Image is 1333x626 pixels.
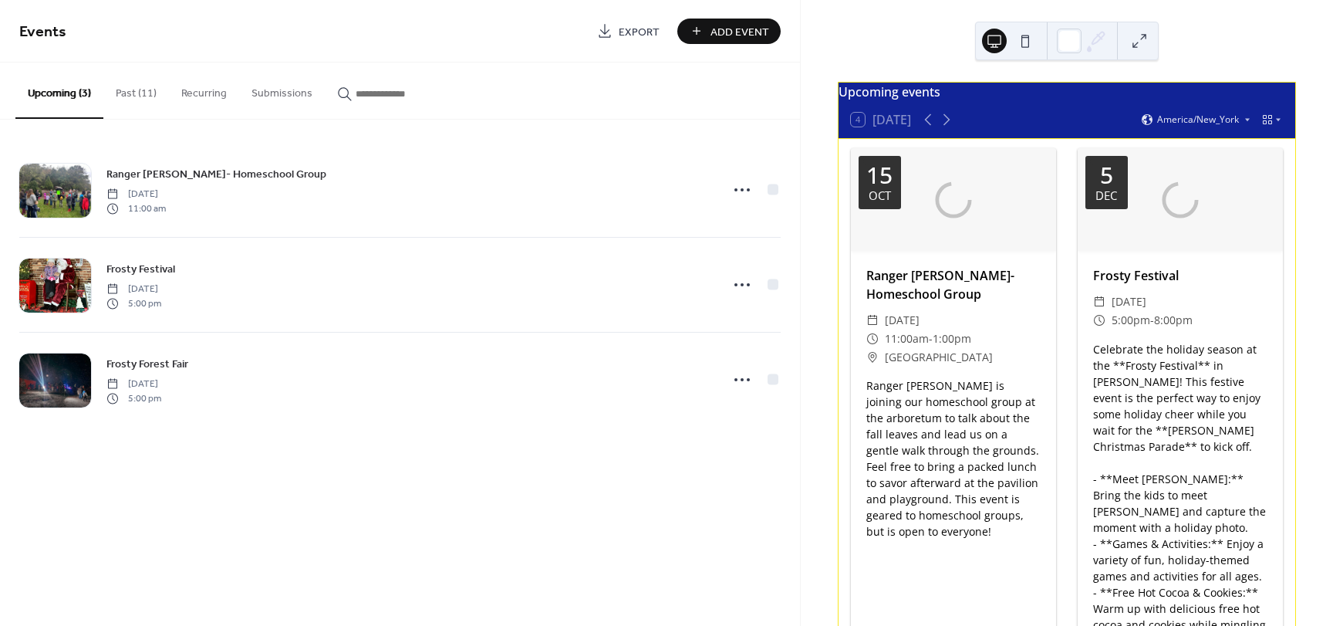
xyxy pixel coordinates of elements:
div: ​ [1093,311,1105,330]
div: Dec [1095,190,1117,201]
span: 5:00 pm [106,391,161,405]
span: [GEOGRAPHIC_DATA] [885,348,993,367]
button: Recurring [169,63,239,117]
div: Oct [869,190,891,201]
span: 1:00pm [933,330,971,348]
span: [DATE] [106,283,161,296]
span: Frosty Festival [106,262,175,278]
span: 8:00pm [1154,311,1193,330]
span: America/New_York [1157,115,1239,124]
div: ​ [866,330,879,348]
button: Add Event [677,19,781,44]
span: 5:00 pm [106,296,161,310]
span: 5:00pm [1112,311,1150,330]
div: 15 [866,164,893,187]
span: Frosty Forest Fair [106,357,188,373]
span: Export [619,24,660,40]
div: ​ [866,348,879,367]
span: [DATE] [885,311,920,330]
div: Ranger [PERSON_NAME]- Homeschool Group [851,266,1056,303]
span: Events [19,17,66,47]
div: Frosty Festival [1078,266,1283,285]
button: Past (11) [103,63,169,117]
span: [DATE] [106,377,161,391]
span: Ranger [PERSON_NAME]- Homeschool Group [106,167,326,183]
button: Upcoming (3) [15,63,103,119]
div: Ranger [PERSON_NAME] is joining our homeschool group at the arboretum to talk about the fall leav... [851,377,1056,540]
a: Frosty Forest Fair [106,355,188,373]
span: [DATE] [1112,293,1146,311]
span: - [929,330,933,348]
a: Ranger [PERSON_NAME]- Homeschool Group [106,165,326,183]
span: Add Event [710,24,769,40]
a: Export [586,19,671,44]
span: 11:00am [885,330,929,348]
div: 5 [1100,164,1113,187]
div: ​ [1093,293,1105,311]
a: Frosty Festival [106,260,175,278]
div: Upcoming events [839,83,1295,101]
span: 11:00 am [106,201,166,215]
button: Submissions [239,63,325,117]
span: - [1150,311,1154,330]
div: ​ [866,311,879,330]
span: [DATE] [106,188,166,201]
